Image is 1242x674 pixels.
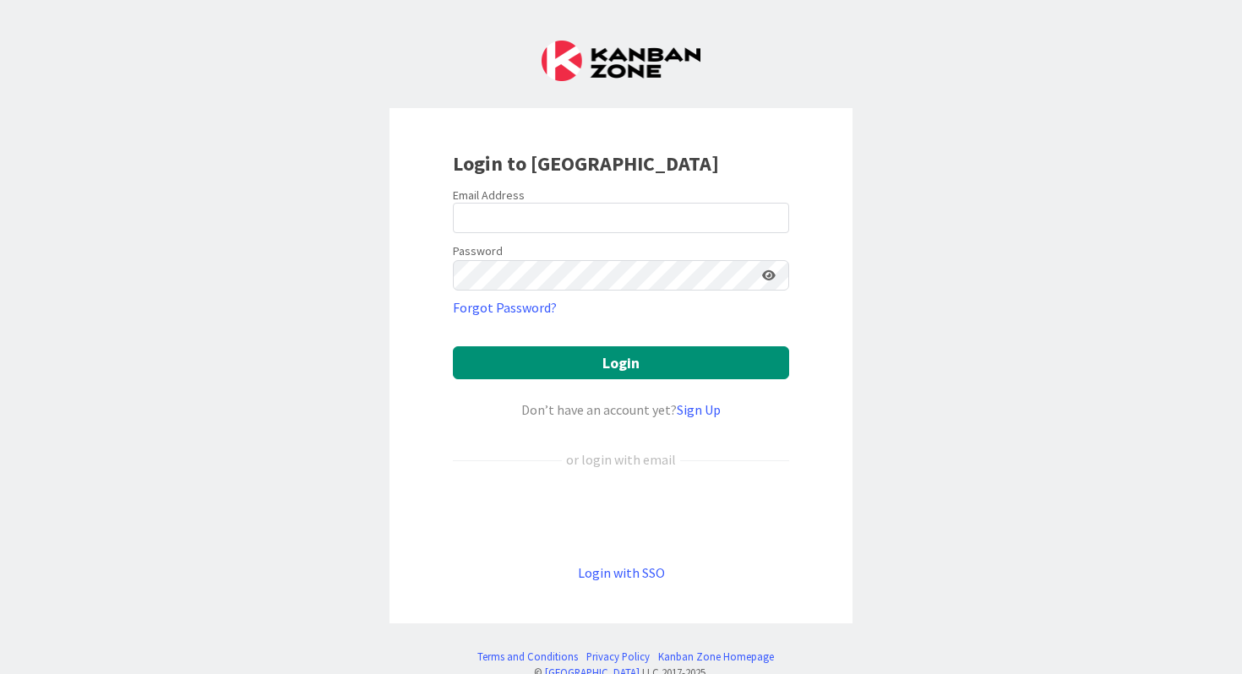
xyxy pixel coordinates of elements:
[586,649,650,665] a: Privacy Policy
[453,242,503,260] label: Password
[444,497,798,535] iframe: Sign in with Google Button
[453,400,789,420] div: Don’t have an account yet?
[658,649,774,665] a: Kanban Zone Homepage
[477,649,578,665] a: Terms and Conditions
[453,297,557,318] a: Forgot Password?
[453,150,719,177] b: Login to [GEOGRAPHIC_DATA]
[453,346,789,379] button: Login
[562,449,680,470] div: or login with email
[578,564,665,581] a: Login with SSO
[542,41,700,81] img: Kanban Zone
[453,188,525,203] label: Email Address
[677,401,721,418] a: Sign Up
